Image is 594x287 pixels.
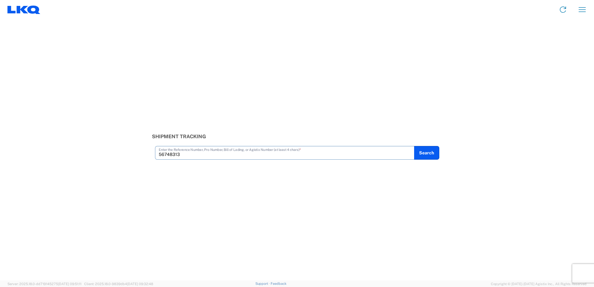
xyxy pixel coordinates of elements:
[491,281,587,287] span: Copyright © [DATE]-[DATE] Agistix Inc., All Rights Reserved
[255,282,271,285] a: Support
[271,282,286,285] a: Feedback
[414,146,439,160] button: Search
[58,282,81,286] span: [DATE] 09:51:11
[7,282,81,286] span: Server: 2025.18.0-dd719145275
[152,134,442,139] h3: Shipment Tracking
[127,282,153,286] span: [DATE] 09:32:48
[84,282,153,286] span: Client: 2025.18.0-9839db4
